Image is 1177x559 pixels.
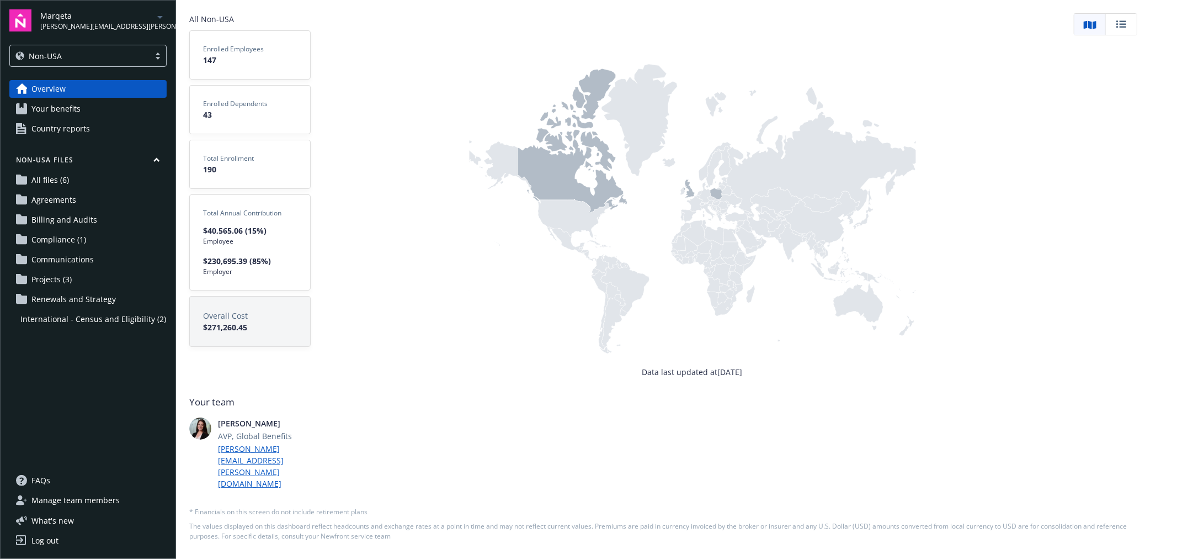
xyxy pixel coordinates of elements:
a: FAQs [9,472,167,489]
span: What ' s new [31,515,74,526]
button: What's new [9,515,92,526]
span: All Non-USA [189,13,311,25]
a: Compliance (1) [9,231,167,249]
span: Agreements [31,191,76,209]
span: All files (6) [31,171,69,189]
a: International - Census and Eligibility (2) [9,310,167,328]
a: Communications [9,251,167,268]
span: Non-USA [15,50,144,62]
span: Non-USA [29,50,62,62]
span: [PERSON_NAME] [218,418,340,429]
span: Renewals and Strategy [31,291,116,308]
span: $271,260.45 [203,321,297,333]
span: The values displayed on this dashboard reflect headcounts and exchange rates at a point in time a... [189,521,1137,541]
span: Billing and Audits [31,211,97,229]
span: Marqeta [40,10,153,22]
span: Enrolled Dependents [203,99,297,109]
span: 147 [203,54,297,66]
span: Your team [189,395,1137,409]
span: Employer [203,267,297,277]
span: $230,695.39 (85%) [203,255,297,267]
a: Billing and Audits [9,211,167,229]
span: [PERSON_NAME][EMAIL_ADDRESS][PERSON_NAME][DOMAIN_NAME] [40,22,153,31]
span: International - Census and Eligibility (2) [20,310,166,328]
span: Your benefits [31,100,81,118]
span: 190 [203,164,297,175]
span: AVP, Global Benefits [218,430,340,442]
button: Non-USA Files [9,155,167,169]
span: Communications [31,251,94,268]
a: Renewals and Strategy [9,291,167,308]
span: FAQs [31,472,50,489]
a: Country reports [9,120,167,138]
button: Marqeta[PERSON_NAME][EMAIL_ADDRESS][PERSON_NAME][DOMAIN_NAME]arrowDropDown [40,9,167,31]
span: * Financials on this screen do not include retirement plans [189,507,1137,517]
span: Total Enrollment [203,154,297,164]
a: arrowDropDown [153,10,167,23]
img: navigator-logo.svg [9,9,31,31]
span: Projects (3) [31,271,72,288]
span: Overview [31,80,66,98]
a: Your benefits [9,100,167,118]
span: Employee [203,236,297,246]
span: Total Annual Contribution [203,208,297,218]
a: Overview [9,80,167,98]
span: Country reports [31,120,90,138]
span: Enrolled Employees [203,44,297,54]
a: Manage team members [9,492,167,509]
a: All files (6) [9,171,167,189]
span: $40,565.06 (15%) [203,225,297,236]
div: Log out [31,532,58,550]
a: [PERSON_NAME][EMAIL_ADDRESS][PERSON_NAME][DOMAIN_NAME] [218,443,340,489]
a: Projects (3) [9,271,167,288]
span: Compliance (1) [31,231,86,249]
img: photo [189,418,211,440]
span: Data last updated at [DATE] [642,366,743,378]
span: Overall Cost [203,310,297,321]
a: Agreements [9,191,167,209]
span: Manage team members [31,492,120,509]
span: 43 [203,109,297,120]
